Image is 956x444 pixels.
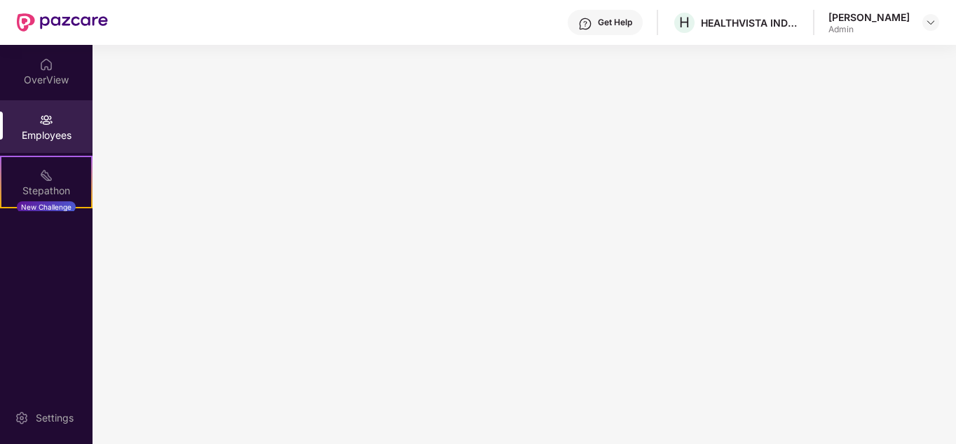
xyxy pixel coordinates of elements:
[32,411,78,425] div: Settings
[828,24,910,35] div: Admin
[679,14,690,31] span: H
[828,11,910,24] div: [PERSON_NAME]
[925,17,936,28] img: svg+xml;base64,PHN2ZyBpZD0iRHJvcGRvd24tMzJ4MzIiIHhtbG5zPSJodHRwOi8vd3d3LnczLm9yZy8yMDAwL3N2ZyIgd2...
[17,201,76,213] div: New Challenge
[1,184,91,198] div: Stepathon
[39,168,53,182] img: svg+xml;base64,PHN2ZyB4bWxucz0iaHR0cDovL3d3dy53My5vcmcvMjAwMC9zdmciIHdpZHRoPSIyMSIgaGVpZ2h0PSIyMC...
[15,411,29,425] img: svg+xml;base64,PHN2ZyBpZD0iU2V0dGluZy0yMHgyMCIgeG1sbnM9Imh0dHA6Ly93d3cudzMub3JnLzIwMDAvc3ZnIiB3aW...
[598,17,632,28] div: Get Help
[39,113,53,127] img: svg+xml;base64,PHN2ZyBpZD0iRW1wbG95ZWVzIiB4bWxucz0iaHR0cDovL3d3dy53My5vcmcvMjAwMC9zdmciIHdpZHRoPS...
[17,13,108,32] img: New Pazcare Logo
[39,58,53,72] img: svg+xml;base64,PHN2ZyBpZD0iSG9tZSIgeG1sbnM9Imh0dHA6Ly93d3cudzMub3JnLzIwMDAvc3ZnIiB3aWR0aD0iMjAiIG...
[701,16,799,29] div: HEALTHVISTA INDIA LIMITED
[578,17,592,31] img: svg+xml;base64,PHN2ZyBpZD0iSGVscC0zMngzMiIgeG1sbnM9Imh0dHA6Ly93d3cudzMub3JnLzIwMDAvc3ZnIiB3aWR0aD...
